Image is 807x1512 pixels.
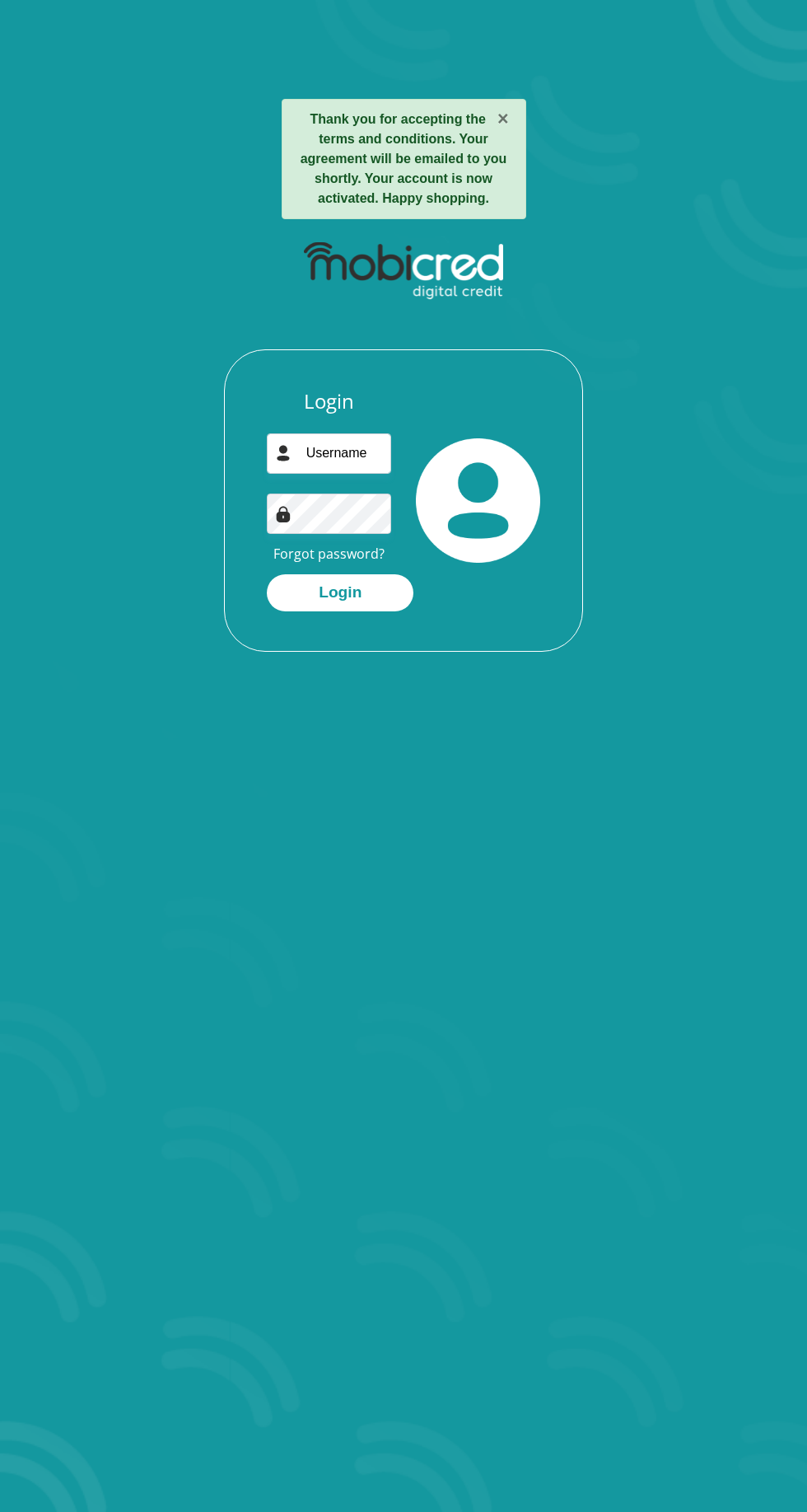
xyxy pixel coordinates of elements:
[275,506,292,522] img: Image
[275,445,292,461] img: user-icon image
[267,433,391,474] input: Username
[301,112,507,205] strong: Thank you for accepting the terms and conditions. Your agreement will be emailed to you shortly. ...
[273,545,385,563] a: Forgot password?
[497,110,509,129] button: ×
[267,574,413,611] button: Login
[304,242,502,300] img: mobicred logo
[267,390,391,414] h3: Login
